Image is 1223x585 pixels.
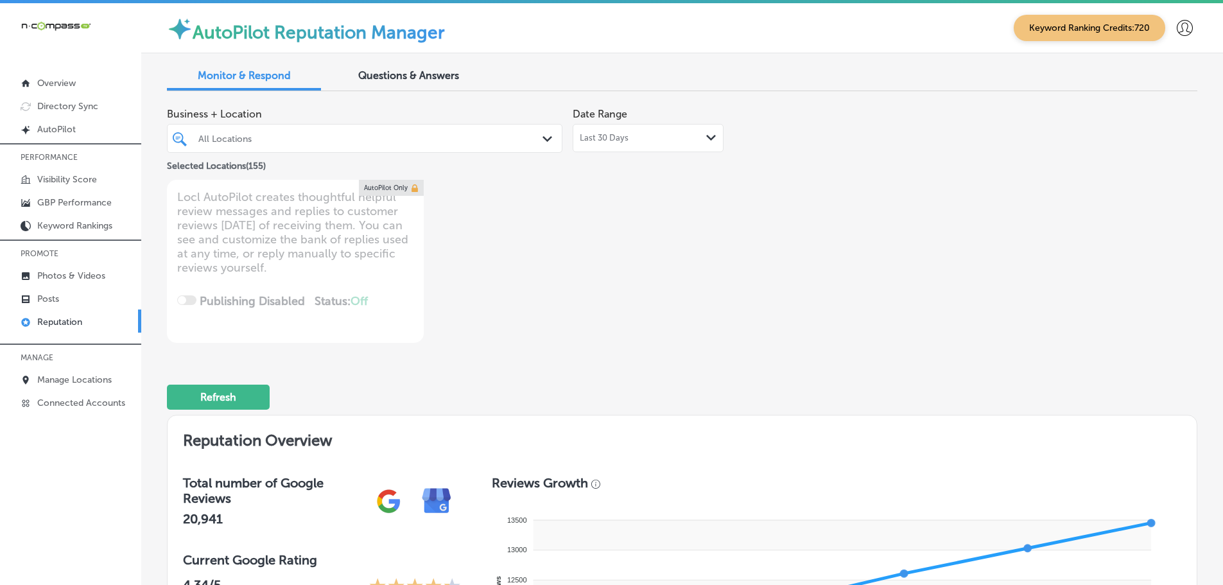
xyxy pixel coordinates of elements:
[167,108,562,120] span: Business + Location
[507,516,527,524] tspan: 13500
[37,78,76,89] p: Overview
[37,293,59,304] p: Posts
[37,101,98,112] p: Directory Sync
[365,477,413,525] img: gPZS+5FD6qPJAAAAABJRU5ErkJggg==
[37,317,82,327] p: Reputation
[167,155,266,171] p: Selected Locations ( 155 )
[37,174,97,185] p: Visibility Score
[37,374,112,385] p: Manage Locations
[183,552,461,568] h3: Current Google Rating
[193,22,445,43] label: AutoPilot Reputation Manager
[37,220,112,231] p: Keyword Rankings
[413,477,461,525] img: e7ababfa220611ac49bdb491a11684a6.png
[183,475,365,506] h3: Total number of Google Reviews
[1014,15,1165,41] span: Keyword Ranking Credits: 720
[37,270,105,281] p: Photos & Videos
[21,20,91,32] img: 660ab0bf-5cc7-4cb8-ba1c-48b5ae0f18e60NCTV_CLogo_TV_Black_-500x88.png
[580,133,629,143] span: Last 30 Days
[167,385,270,410] button: Refresh
[507,546,527,554] tspan: 13000
[358,69,459,82] span: Questions & Answers
[168,415,1197,460] h2: Reputation Overview
[37,197,112,208] p: GBP Performance
[37,124,76,135] p: AutoPilot
[492,475,588,491] h3: Reviews Growth
[37,397,125,408] p: Connected Accounts
[507,576,527,584] tspan: 12500
[167,16,193,42] img: autopilot-icon
[198,133,544,144] div: All Locations
[573,108,627,120] label: Date Range
[198,69,291,82] span: Monitor & Respond
[183,511,365,527] h2: 20,941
